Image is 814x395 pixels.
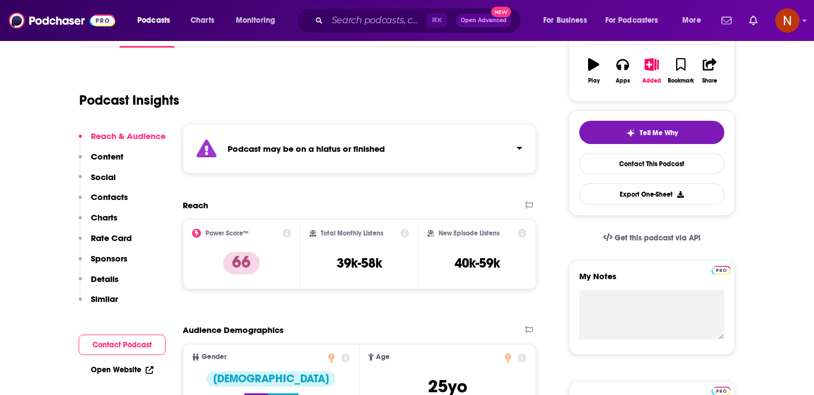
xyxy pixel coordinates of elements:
[775,8,800,33] button: Show profile menu
[717,11,736,30] a: Show notifications dropdown
[682,13,701,28] span: More
[228,143,385,154] strong: Podcast may be on a hiatus or finished
[666,51,695,91] button: Bookmark
[207,371,336,387] div: [DEMOGRAPHIC_DATA]
[461,18,507,23] span: Open Advanced
[615,233,700,243] span: Get this podcast via API
[79,294,118,314] button: Similar
[183,12,221,29] a: Charts
[327,12,426,29] input: Search podcasts, credits, & more...
[307,8,532,33] div: Search podcasts, credits, & more...
[637,51,666,91] button: Added
[79,151,123,172] button: Content
[91,212,117,223] p: Charts
[337,255,382,271] h3: 39k-58k
[79,274,119,294] button: Details
[455,255,500,271] h3: 40k-59k
[456,14,512,27] button: Open AdvancedNew
[9,10,115,31] img: Podchaser - Follow, Share and Rate Podcasts
[91,192,128,202] p: Contacts
[376,353,390,361] span: Age
[79,131,166,151] button: Reach & Audience
[594,224,709,252] a: Get this podcast via API
[137,13,170,28] span: Podcasts
[668,78,694,84] div: Bookmark
[79,212,117,233] button: Charts
[588,78,600,84] div: Play
[91,172,116,182] p: Social
[91,151,123,162] p: Content
[91,253,127,264] p: Sponsors
[608,51,637,91] button: Apps
[91,294,118,304] p: Similar
[579,183,724,205] button: Export One-Sheet
[598,12,674,29] button: open menu
[426,13,447,28] span: ⌘ K
[579,271,724,290] label: My Notes
[91,274,119,284] p: Details
[491,7,511,17] span: New
[695,51,724,91] button: Share
[79,92,179,109] h1: Podcast Insights
[190,13,214,28] span: Charts
[183,124,536,173] section: Click to expand status details
[91,365,153,375] a: Open Website
[236,13,275,28] span: Monitoring
[579,51,608,91] button: Play
[79,172,116,192] button: Social
[228,12,290,29] button: open menu
[79,192,128,212] button: Contacts
[605,13,658,28] span: For Podcasters
[579,121,724,144] button: tell me why sparkleTell Me Why
[616,78,630,84] div: Apps
[702,78,717,84] div: Share
[674,12,715,29] button: open menu
[543,13,587,28] span: For Business
[535,12,601,29] button: open menu
[183,200,208,211] h2: Reach
[79,335,166,355] button: Contact Podcast
[579,153,724,175] a: Contact This Podcast
[642,78,661,84] div: Added
[202,353,226,361] span: Gender
[775,8,800,33] img: User Profile
[712,264,731,275] a: Pro website
[712,266,731,275] img: Podchaser Pro
[439,229,499,237] h2: New Episode Listens
[79,253,127,274] button: Sponsors
[91,131,166,141] p: Reach & Audience
[91,233,132,243] p: Rate Card
[79,233,132,253] button: Rate Card
[745,11,762,30] a: Show notifications dropdown
[626,129,635,137] img: tell me why sparkle
[223,252,260,274] p: 66
[321,229,383,237] h2: Total Monthly Listens
[205,229,249,237] h2: Power Score™
[130,12,184,29] button: open menu
[775,8,800,33] span: Logged in as AdelNBM
[183,325,284,335] h2: Audience Demographics
[640,129,678,137] span: Tell Me Why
